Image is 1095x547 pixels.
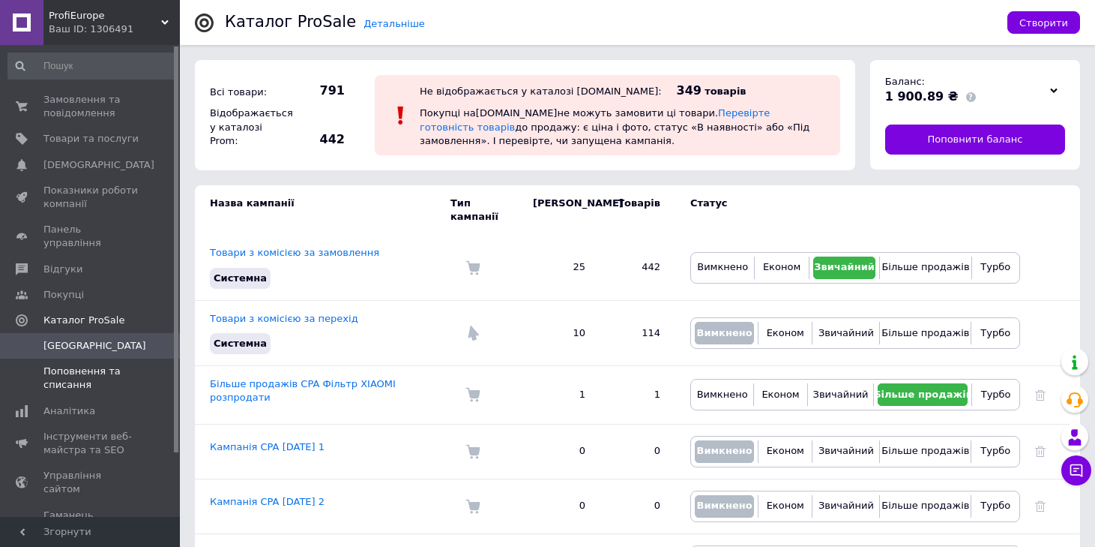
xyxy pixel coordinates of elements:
span: Каталог ProSale [43,314,124,327]
img: Комісія за замовлення [465,387,480,402]
button: Вимкнено [695,440,754,463]
span: Більше продажів [881,327,969,338]
span: Управління сайтом [43,469,139,496]
span: Звичайний [818,500,874,511]
div: Ваш ID: 1306491 [49,23,180,36]
button: Звичайний [813,257,876,279]
td: 25 [518,235,600,300]
span: товарів [705,86,746,97]
span: Турбо [981,389,1011,400]
span: Вимкнено [696,445,752,456]
div: Відображається у каталозі Prom: [206,103,289,152]
span: Звичайний [814,261,875,272]
button: Турбо [975,322,1016,344]
span: Більше продажів [881,445,969,456]
a: Видалити [1035,445,1046,456]
td: 114 [600,300,675,365]
button: Звичайний [816,322,875,344]
span: Турбо [980,261,1010,272]
div: Каталог ProSale [225,14,356,30]
button: Турбо [975,440,1016,463]
span: Аналітика [43,404,95,418]
span: Гаманець компанії [43,509,139,536]
span: [DEMOGRAPHIC_DATA] [43,158,154,172]
span: Покупці [43,288,84,302]
td: 1 [518,366,600,424]
a: Кампанія CPA [DATE] 1 [210,441,325,452]
a: Перевірте готовність товарів [420,107,770,132]
a: Більше продажів CPA Фільтр XIAOMI розпродати [210,378,396,403]
span: 442 [292,131,345,148]
span: Створити [1019,17,1068,29]
span: Системна [214,338,267,349]
button: Турбо [976,257,1016,279]
span: Економ [767,327,804,338]
button: Економ [762,495,808,518]
button: Більше продажів [878,383,968,406]
img: :exclamation: [390,104,412,127]
span: Більше продажів [881,500,969,511]
a: Кампанія CPA [DATE] 2 [210,496,325,507]
span: 349 [677,83,702,98]
span: Системна [214,272,267,284]
span: Вимкнено [697,389,748,400]
div: Не відображається у каталозі [DOMAIN_NAME]: [420,86,662,97]
span: Турбо [980,327,1010,338]
a: Видалити [1035,389,1046,400]
span: Вимкнено [696,500,752,511]
a: Товари з комісією за перехід [210,313,358,324]
td: [PERSON_NAME] [518,185,600,235]
button: Звичайний [816,440,875,463]
img: Комісія за замовлення [465,444,480,459]
span: Більше продажів [874,389,972,400]
td: 0 [518,424,600,479]
span: 1 900.89 ₴ [885,89,959,104]
span: Вимкнено [697,261,748,272]
span: Відгуки [43,263,82,276]
button: Більше продажів [884,440,967,463]
button: Більше продажів [884,322,967,344]
button: Економ [762,440,808,463]
button: Економ [758,257,804,279]
button: Вимкнено [695,495,754,518]
td: 10 [518,300,600,365]
button: Звичайний [812,383,870,406]
div: Всі товари: [206,82,289,103]
span: Поповнення та списання [43,365,139,392]
td: Тип кампанії [450,185,518,235]
span: Покупці на [DOMAIN_NAME] не можуть замовити ці товари. до продажу: є ціна і фото, статус «В наявн... [420,107,809,146]
input: Пошук [7,53,177,80]
button: Вимкнено [695,383,749,406]
td: Назва кампанії [195,185,450,235]
span: Звичайний [818,327,874,338]
button: Економ [762,322,808,344]
a: Видалити [1035,500,1046,511]
span: 791 [292,83,345,99]
span: Замовлення та повідомлення [43,93,139,120]
button: Турбо [975,495,1016,518]
button: Чат з покупцем [1061,455,1091,485]
span: Товари та послуги [43,132,139,146]
td: 0 [600,479,675,533]
span: Звичайний [818,445,874,456]
td: Статус [675,185,1020,235]
a: Поповнити баланс [885,125,1065,155]
td: 0 [600,424,675,479]
button: Вимкнено [695,257,750,279]
button: Більше продажів [884,495,967,518]
td: 1 [600,366,675,424]
a: Товари з комісією за замовлення [210,247,379,258]
a: Детальніше [364,18,425,29]
button: Звичайний [816,495,875,518]
button: Більше продажів [884,257,967,279]
span: Турбо [980,445,1010,456]
span: Більше продажів [881,261,969,272]
img: Комісія за замовлення [465,260,480,275]
button: Вимкнено [695,322,754,344]
button: Турбо [976,383,1016,406]
img: Комісія за замовлення [465,499,480,514]
span: Вимкнено [696,327,752,338]
span: Звичайний [813,389,869,400]
span: ProfiEurope [49,9,161,23]
span: Інструменти веб-майстра та SEO [43,430,139,457]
